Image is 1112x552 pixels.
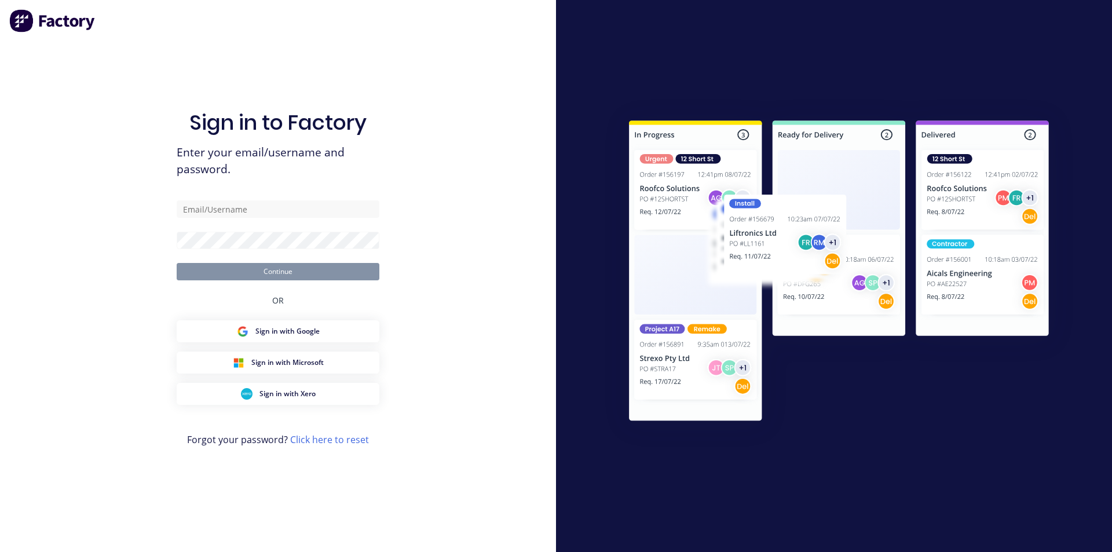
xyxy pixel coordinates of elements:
img: Sign in [603,97,1074,448]
img: Google Sign in [237,326,248,337]
button: Microsoft Sign inSign in with Microsoft [177,352,379,374]
span: Forgot your password? [187,433,369,447]
button: Google Sign inSign in with Google [177,320,379,342]
span: Sign in with Microsoft [251,357,324,368]
button: Continue [177,263,379,280]
img: Xero Sign in [241,388,253,400]
input: Email/Username [177,200,379,218]
h1: Sign in to Factory [189,110,367,135]
div: OR [272,280,284,320]
span: Sign in with Xero [259,389,316,399]
img: Factory [9,9,96,32]
img: Microsoft Sign in [233,357,244,368]
span: Sign in with Google [255,326,320,337]
button: Xero Sign inSign in with Xero [177,383,379,405]
a: Click here to reset [290,433,369,446]
span: Enter your email/username and password. [177,144,379,178]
